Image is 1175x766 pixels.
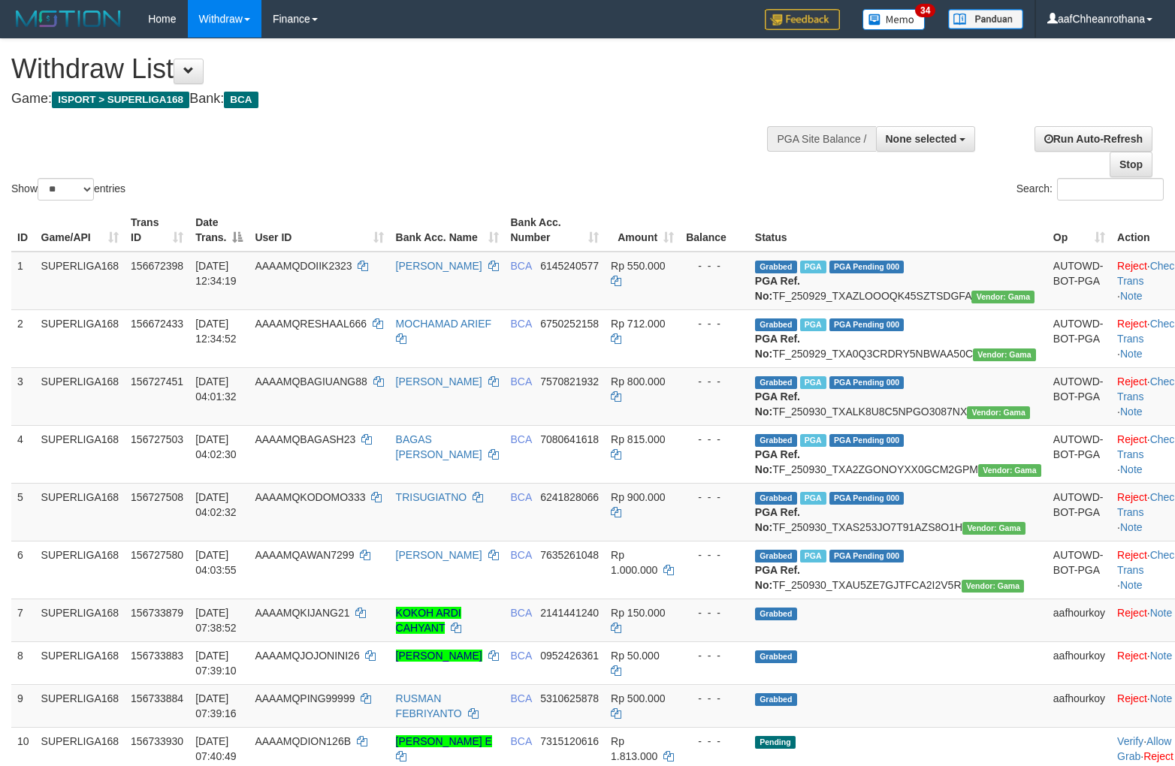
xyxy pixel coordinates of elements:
span: None selected [886,133,957,145]
span: Rp 712.000 [611,318,665,330]
td: SUPERLIGA168 [35,252,125,310]
select: Showentries [38,178,94,201]
span: BCA [511,318,532,330]
a: BAGAS [PERSON_NAME] [396,433,482,460]
span: AAAAMQPING99999 [255,692,355,704]
span: Rp 550.000 [611,260,665,272]
span: 156727508 [131,491,183,503]
span: Copy 0952426361 to clipboard [540,650,599,662]
span: Copy 7570821932 to clipboard [540,375,599,388]
div: - - - [686,691,743,706]
td: 9 [11,684,35,727]
span: Marked by aafsoycanthlai [800,318,826,331]
h1: Withdraw List [11,54,769,84]
span: [DATE] 07:38:52 [195,607,237,634]
div: - - - [686,648,743,663]
span: AAAAMQBAGIUANG88 [255,375,367,388]
div: - - - [686,490,743,505]
span: ISPORT > SUPERLIGA168 [52,92,189,108]
a: [PERSON_NAME] [396,260,482,272]
span: Rp 1.000.000 [611,549,657,576]
span: Vendor URL: https://trx31.1velocity.biz [967,406,1030,419]
a: Reject [1117,260,1147,272]
th: Amount: activate to sort column ascending [605,209,680,252]
td: SUPERLIGA168 [35,425,125,483]
th: Trans ID: activate to sort column ascending [125,209,189,252]
a: KOKOH ARDI CAHYANT [396,607,461,634]
span: BCA [511,491,532,503]
span: Grabbed [755,550,797,562]
a: Reject [1117,692,1147,704]
a: Reject [1117,607,1147,619]
span: AAAAMQKODOMO333 [255,491,365,503]
th: Status [749,209,1047,252]
span: Vendor URL: https://trx31.1velocity.biz [971,291,1035,303]
td: 6 [11,541,35,599]
span: Vendor URL: https://trx31.1velocity.biz [978,464,1041,477]
td: SUPERLIGA168 [35,641,125,684]
div: - - - [686,316,743,331]
span: BCA [511,260,532,272]
span: AAAAMQDOIIK2323 [255,260,352,272]
td: TF_250930_TXAS253JO7T91AZS8O1H [749,483,1047,541]
td: 2 [11,309,35,367]
span: Copy 6145240577 to clipboard [540,260,599,272]
span: Vendor URL: https://trx31.1velocity.biz [973,348,1036,361]
td: TF_250929_TXA0Q3CRDRY5NBWAA50C [749,309,1047,367]
span: [DATE] 12:34:52 [195,318,237,345]
span: PGA Pending [829,318,905,331]
span: 156733884 [131,692,183,704]
span: Grabbed [755,376,797,389]
span: AAAAMQDION126B [255,735,351,747]
td: AUTOWD-BOT-PGA [1047,309,1111,367]
a: [PERSON_NAME] E [396,735,492,747]
span: Grabbed [755,492,797,505]
a: Note [1120,290,1143,302]
td: SUPERLIGA168 [35,684,125,727]
td: AUTOWD-BOT-PGA [1047,367,1111,425]
a: Reject [1117,433,1147,445]
a: Reject [1143,750,1173,762]
span: 156727451 [131,375,183,388]
span: [DATE] 07:39:10 [195,650,237,677]
span: Copy 7315120616 to clipboard [540,735,599,747]
div: PGA Site Balance / [767,126,875,152]
span: PGA Pending [829,550,905,562]
a: [PERSON_NAME] [396,650,482,662]
span: Rp 900.000 [611,491,665,503]
th: Bank Acc. Name: activate to sort column ascending [390,209,505,252]
a: [PERSON_NAME] [396,375,482,388]
a: Reject [1117,491,1147,503]
span: Rp 800.000 [611,375,665,388]
img: MOTION_logo.png [11,8,125,30]
span: BCA [511,375,532,388]
th: ID [11,209,35,252]
a: Note [1150,650,1173,662]
span: PGA Pending [829,492,905,505]
span: Grabbed [755,650,797,663]
span: [DATE] 07:40:49 [195,735,237,762]
td: 7 [11,599,35,641]
a: Reject [1117,318,1147,330]
span: [DATE] 04:01:32 [195,375,237,403]
span: AAAAMQKIJANG21 [255,607,349,619]
span: BCA [511,549,532,561]
div: - - - [686,605,743,620]
td: AUTOWD-BOT-PGA [1047,541,1111,599]
td: TF_250930_TXALK8U8C5NPGO3087NX [749,367,1047,425]
span: AAAAMQRESHAAL666 [255,318,367,330]
span: Marked by aafchoeunmanni [800,434,826,447]
span: [DATE] 04:02:30 [195,433,237,460]
span: PGA Pending [829,434,905,447]
td: TF_250930_TXA2ZGONOYXX0GCM2GPM [749,425,1047,483]
span: Rp 150.000 [611,607,665,619]
span: · [1117,735,1171,762]
span: Copy 6750252158 to clipboard [540,318,599,330]
td: 4 [11,425,35,483]
a: [PERSON_NAME] [396,549,482,561]
th: Op: activate to sort column ascending [1047,209,1111,252]
label: Search: [1016,178,1164,201]
span: Rp 500.000 [611,692,665,704]
div: - - - [686,432,743,447]
span: Vendor URL: https://trx31.1velocity.biz [962,522,1025,535]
